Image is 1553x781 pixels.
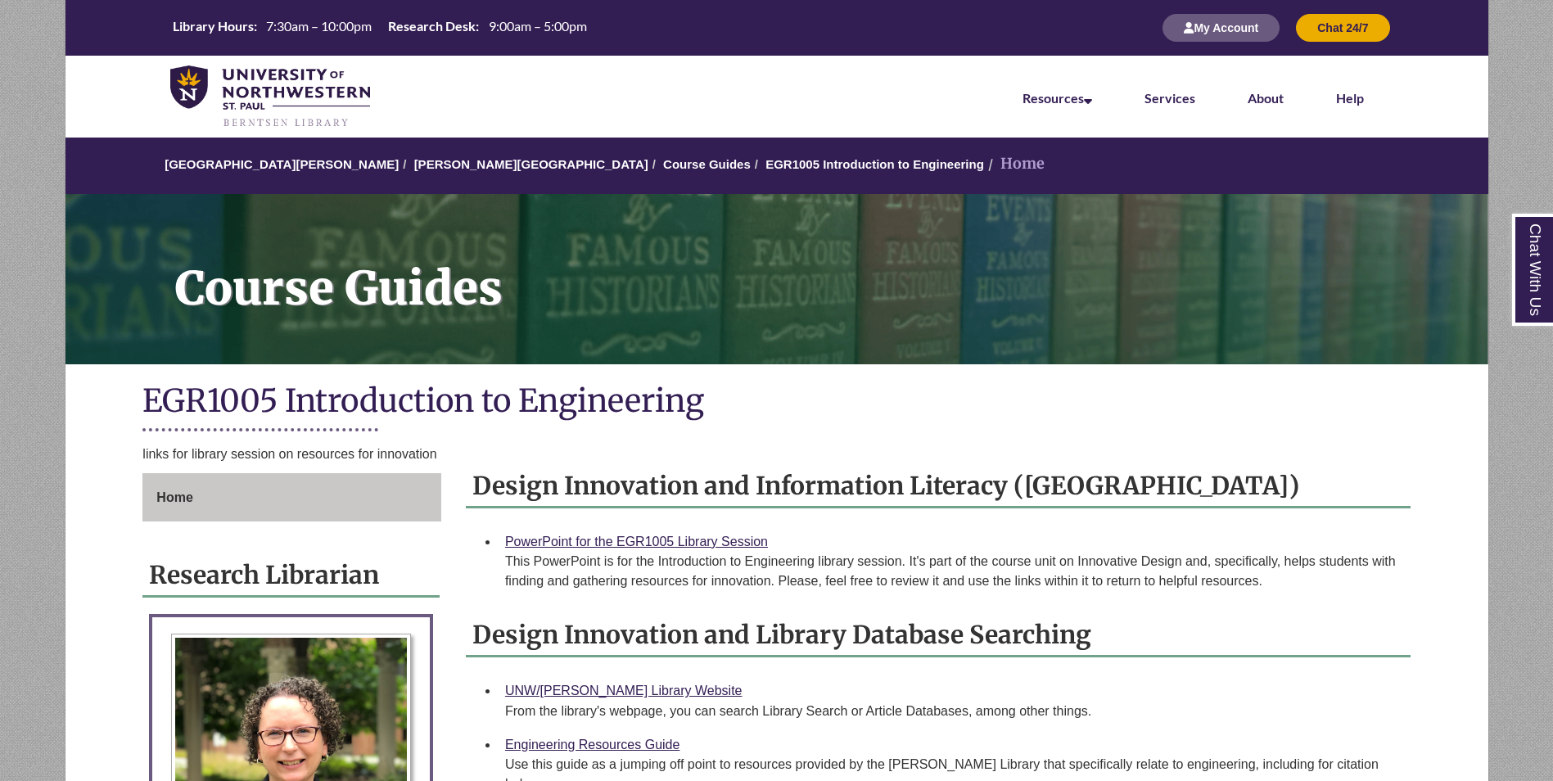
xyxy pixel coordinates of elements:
[157,194,1488,343] h1: Course Guides
[505,552,1397,591] div: This PowerPoint is for the Introduction to Engineering library session. It's part of the course u...
[466,614,1411,657] h2: Design Innovation and Library Database Searching
[165,157,399,171] a: [GEOGRAPHIC_DATA][PERSON_NAME]
[166,17,260,35] th: Library Hours:
[489,18,587,34] span: 9:00am – 5:00pm
[1248,90,1284,106] a: About
[663,157,751,171] a: Course Guides
[1296,20,1389,34] a: Chat 24/7
[1162,20,1280,34] a: My Account
[142,473,441,522] div: Guide Page Menu
[166,17,594,39] a: Hours Today
[765,157,984,171] a: EGR1005 Introduction to Engineering
[65,194,1488,364] a: Course Guides
[1296,14,1389,42] button: Chat 24/7
[142,473,441,522] a: Home
[1162,14,1280,42] button: My Account
[381,17,481,35] th: Research Desk:
[142,554,440,598] h2: Research Librarian
[984,152,1045,176] li: Home
[505,684,743,697] a: UNW/[PERSON_NAME] Library Website
[156,490,192,504] span: Home
[266,18,372,34] span: 7:30am – 10:00pm
[505,702,1397,721] div: From the library's webpage, you can search Library Search or Article Databases, among other things.
[1023,90,1092,106] a: Resources
[466,465,1411,508] h2: Design Innovation and Information Literacy ([GEOGRAPHIC_DATA])
[1336,90,1364,106] a: Help
[505,738,679,752] a: Engineering Resources Guide
[170,65,371,129] img: UNWSP Library Logo
[142,447,436,461] span: links for library session on resources for innovation
[505,535,768,549] a: PowerPoint for the EGR1005 Library Session
[166,17,594,38] table: Hours Today
[142,381,1410,424] h1: EGR1005 Introduction to Engineering
[1144,90,1195,106] a: Services
[414,157,648,171] a: [PERSON_NAME][GEOGRAPHIC_DATA]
